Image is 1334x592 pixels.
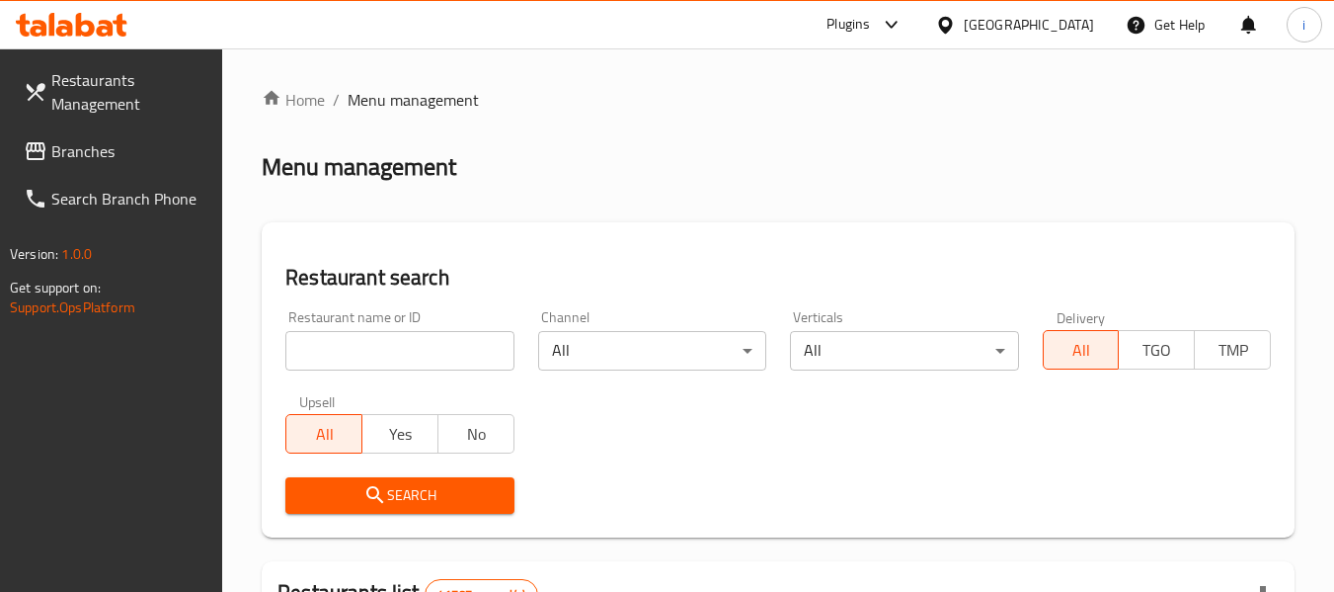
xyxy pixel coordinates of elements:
div: Plugins [826,13,870,37]
a: Support.OpsPlatform [10,295,135,320]
span: All [1052,336,1112,365]
input: Search for restaurant name or ID.. [285,331,513,371]
div: All [538,331,766,371]
span: TGO [1127,336,1187,365]
li: / [333,88,340,112]
span: Version: [10,241,58,267]
a: Search Branch Phone [8,175,223,222]
a: Branches [8,127,223,175]
span: Branches [51,139,207,163]
h2: Menu management [262,151,456,183]
span: Menu management [348,88,479,112]
div: All [790,331,1018,371]
div: [GEOGRAPHIC_DATA] [964,14,1094,36]
span: i [1302,14,1305,36]
button: All [285,414,362,454]
span: No [446,420,507,449]
h2: Restaurant search [285,263,1271,293]
a: Home [262,88,325,112]
button: Yes [361,414,438,454]
span: 1.0.0 [61,241,92,267]
span: All [294,420,354,449]
button: TMP [1194,330,1271,370]
button: All [1043,330,1120,370]
button: No [437,414,514,454]
button: TGO [1118,330,1195,370]
span: TMP [1203,336,1263,365]
button: Search [285,477,513,514]
span: Yes [370,420,431,449]
nav: breadcrumb [262,88,1295,112]
span: Search [301,483,498,508]
a: Restaurants Management [8,56,223,127]
span: Get support on: [10,275,101,300]
span: Restaurants Management [51,68,207,116]
span: Search Branch Phone [51,187,207,211]
label: Upsell [299,394,336,408]
label: Delivery [1057,310,1106,324]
